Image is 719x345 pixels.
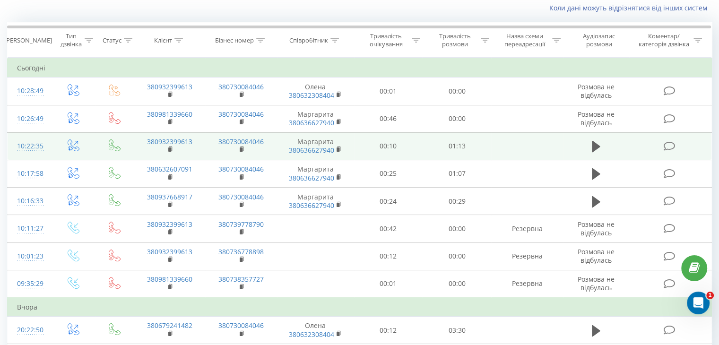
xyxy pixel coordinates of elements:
[154,36,172,44] div: Клієнт
[218,247,264,256] a: 380736778898
[289,118,334,127] a: 380636627940
[277,317,354,344] td: Олена
[491,215,563,242] td: Резервна
[277,160,354,187] td: Маргарита
[218,192,264,201] a: 380730084046
[277,132,354,160] td: Маргарита
[578,247,615,265] span: Розмова не відбулась
[289,146,334,155] a: 380636627940
[17,321,42,339] div: 20:22:50
[354,242,423,270] td: 00:12
[431,32,478,48] div: Тривалість розмови
[215,36,254,44] div: Бізнес номер
[289,173,334,182] a: 380636627940
[17,275,42,293] div: 09:35:29
[578,110,615,127] span: Розмова не відбулась
[706,292,714,299] span: 1
[423,215,491,242] td: 00:00
[423,242,491,270] td: 00:00
[147,321,192,330] a: 380679241482
[491,242,563,270] td: Резервна
[17,110,42,128] div: 10:26:49
[423,188,491,215] td: 00:29
[103,36,121,44] div: Статус
[363,32,410,48] div: Тривалість очікування
[218,164,264,173] a: 380730084046
[277,188,354,215] td: Маргарита
[289,91,334,100] a: 380632308404
[218,220,264,229] a: 380739778790
[578,220,615,237] span: Розмова не відбулась
[354,270,423,298] td: 00:01
[277,78,354,105] td: Олена
[4,36,52,44] div: [PERSON_NAME]
[549,3,712,12] a: Коли дані можуть відрізнятися вiд інших систем
[218,110,264,119] a: 380730084046
[60,32,82,48] div: Тип дзвінка
[218,137,264,146] a: 380730084046
[578,82,615,100] span: Розмова не відбулась
[354,78,423,105] td: 00:01
[218,82,264,91] a: 380730084046
[572,32,627,48] div: Аудіозапис розмови
[147,82,192,91] a: 380932399613
[354,105,423,132] td: 00:46
[578,275,615,292] span: Розмова не відбулась
[491,270,563,298] td: Резервна
[8,59,712,78] td: Сьогодні
[423,160,491,187] td: 01:07
[17,137,42,155] div: 10:22:35
[17,247,42,266] div: 10:01:23
[423,317,491,344] td: 03:30
[354,132,423,160] td: 00:10
[423,270,491,298] td: 00:00
[354,160,423,187] td: 00:25
[147,164,192,173] a: 380632607091
[8,298,712,317] td: Вчора
[17,164,42,183] div: 10:17:58
[354,188,423,215] td: 00:24
[354,215,423,242] td: 00:42
[423,105,491,132] td: 00:00
[289,36,328,44] div: Співробітник
[17,82,42,100] div: 10:28:49
[289,330,334,339] a: 380632308404
[147,220,192,229] a: 380932399613
[687,292,710,314] iframe: Intercom live chat
[147,192,192,201] a: 380937668917
[218,275,264,284] a: 380738357727
[147,137,192,146] a: 380932399613
[218,321,264,330] a: 380730084046
[17,192,42,210] div: 10:16:33
[147,275,192,284] a: 380981339660
[277,105,354,132] td: Маргарита
[147,110,192,119] a: 380981339660
[147,247,192,256] a: 380932399613
[423,78,491,105] td: 00:00
[636,32,691,48] div: Коментар/категорія дзвінка
[354,317,423,344] td: 00:12
[500,32,550,48] div: Назва схеми переадресації
[423,132,491,160] td: 01:13
[289,201,334,210] a: 380636627940
[17,219,42,238] div: 10:11:27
